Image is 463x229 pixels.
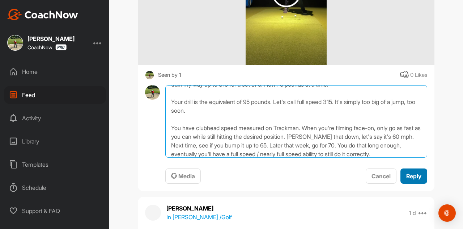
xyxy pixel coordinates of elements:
[145,85,160,100] img: avatar
[4,202,106,220] div: Support & FAQ
[27,44,67,50] div: CoachNow
[27,36,75,42] div: [PERSON_NAME]
[4,63,106,81] div: Home
[438,204,456,222] div: Open Intercom Messenger
[366,168,396,184] button: Cancel
[400,168,427,184] button: Reply
[4,132,106,150] div: Library
[4,155,106,174] div: Templates
[4,86,106,104] div: Feed
[171,172,195,180] span: Media
[55,44,67,50] img: CoachNow Pro
[145,71,154,80] img: square_7ea205e3087f438d2b8fefce67ae4d17.jpg
[158,71,181,80] div: Seen by 1
[406,172,421,180] span: Reply
[4,109,106,127] div: Activity
[166,213,232,221] p: In [PERSON_NAME] / Golf
[4,179,106,197] div: Schedule
[165,85,427,158] textarea: It's only when you add speed that it breaks down a bit. The drill looks great. Part of the answer...
[165,168,201,184] button: Media
[410,71,427,79] div: 0 Likes
[166,204,232,213] p: [PERSON_NAME]
[409,209,416,217] p: 1 d
[371,172,391,180] span: Cancel
[7,35,23,51] img: square_7ea205e3087f438d2b8fefce67ae4d17.jpg
[7,9,78,20] img: CoachNow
